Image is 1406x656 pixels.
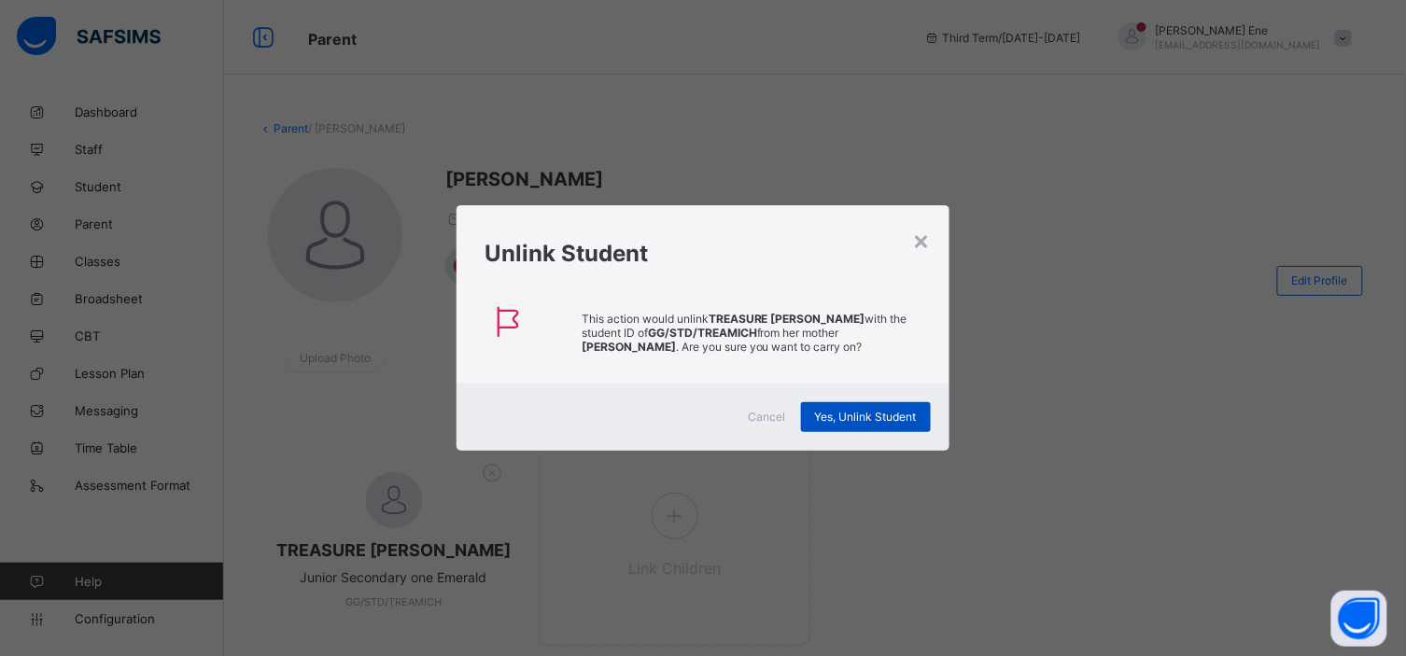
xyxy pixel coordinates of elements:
[582,312,931,354] p: This action would unlink with the student ID of from her mother . Are you sure you want to carry on?
[582,340,676,354] strong: [PERSON_NAME]
[815,410,917,424] span: Yes, Unlink Student
[648,326,757,340] strong: GG/STD/TREAMICH
[913,224,931,256] div: ×
[1331,591,1387,647] button: Open asap
[485,240,921,267] h1: Unlink Student
[749,410,786,424] span: Cancel
[709,312,865,326] strong: TREASURE [PERSON_NAME]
